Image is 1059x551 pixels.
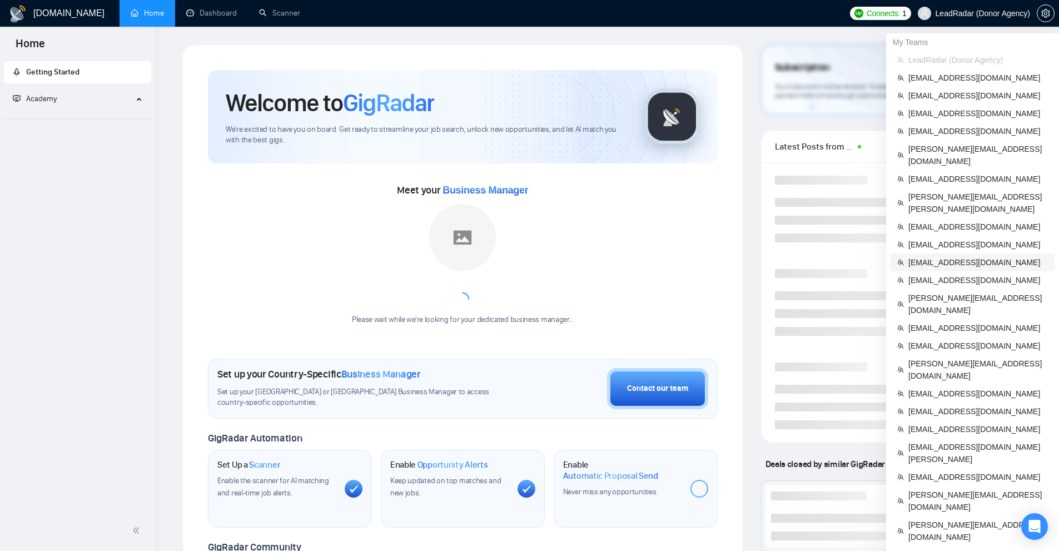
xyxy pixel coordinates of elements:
img: gigradar-logo.png [644,89,700,145]
span: team [897,57,904,63]
a: searchScanner [259,8,300,18]
span: team [897,325,904,331]
span: [EMAIL_ADDRESS][DOMAIN_NAME] [908,471,1048,483]
div: My Teams [886,33,1059,51]
img: logo [9,5,27,23]
span: We're excited to have you on board. Get ready to streamline your job search, unlock new opportuni... [226,125,627,146]
span: Enable the scanner for AI matching and real-time job alerts. [217,476,329,498]
a: dashboardDashboard [186,8,237,18]
span: team [897,498,904,504]
span: team [897,450,904,456]
span: [PERSON_NAME][EMAIL_ADDRESS][DOMAIN_NAME] [908,358,1048,382]
span: rocket [13,68,21,76]
span: loading [454,290,473,309]
span: [EMAIL_ADDRESS][DOMAIN_NAME] [908,405,1048,418]
span: Deals closed by similar GigRadar users [761,454,912,474]
span: Keep updated on top matches and new jobs. [390,476,501,498]
span: [EMAIL_ADDRESS][DOMAIN_NAME] [908,322,1048,334]
span: team [897,110,904,117]
a: homeHome [131,8,164,18]
span: team [897,259,904,266]
span: team [897,426,904,433]
span: Set up your [GEOGRAPHIC_DATA] or [GEOGRAPHIC_DATA] Business Manager to access country-specific op... [217,387,512,408]
span: team [897,241,904,248]
span: Your subscription will be renewed. To keep things running smoothly, make sure your payment method... [775,82,1002,100]
span: [EMAIL_ADDRESS][DOMAIN_NAME] [908,107,1048,120]
div: Open Intercom Messenger [1021,513,1048,540]
span: Never miss any opportunities. [563,487,658,497]
span: team [897,408,904,415]
span: team [897,200,904,206]
span: [EMAIL_ADDRESS][DOMAIN_NAME] [908,72,1048,84]
span: Home [7,36,54,59]
span: LeadRadar (Donor Agency) [908,54,1048,66]
span: Subscription [775,58,830,77]
img: upwork-logo.png [854,9,863,18]
button: setting [1037,4,1055,22]
span: [EMAIL_ADDRESS][DOMAIN_NAME] [908,256,1048,269]
img: placeholder.png [429,204,496,271]
span: Opportunity Alerts [417,459,488,470]
span: [EMAIL_ADDRESS][DOMAIN_NAME] [908,423,1048,435]
span: [EMAIL_ADDRESS][DOMAIN_NAME] [908,221,1048,233]
span: team [897,474,904,480]
h1: Welcome to [226,88,434,118]
div: Please wait while we're looking for your dedicated business manager... [345,315,580,325]
h1: Set Up a [217,459,280,470]
span: [PERSON_NAME][EMAIL_ADDRESS][DOMAIN_NAME] [908,519,1048,543]
span: team [897,224,904,230]
span: Getting Started [26,67,79,77]
span: [PERSON_NAME][EMAIL_ADDRESS][DOMAIN_NAME] [908,489,1048,513]
span: Business Manager [443,185,528,196]
span: [EMAIL_ADDRESS][DOMAIN_NAME][PERSON_NAME] [908,441,1048,465]
span: team [897,301,904,307]
span: team [897,342,904,349]
span: Meet your [397,184,528,196]
span: [EMAIL_ADDRESS][DOMAIN_NAME] [908,125,1048,137]
button: Contact our team [607,368,708,409]
span: [PERSON_NAME][EMAIL_ADDRESS][DOMAIN_NAME] [908,143,1048,167]
span: [EMAIL_ADDRESS][DOMAIN_NAME] [908,90,1048,102]
span: team [897,75,904,81]
span: team [897,366,904,373]
span: team [897,390,904,397]
span: [EMAIL_ADDRESS][DOMAIN_NAME] [908,173,1048,185]
span: user [921,9,928,17]
span: Automatic Proposal Send [563,470,658,481]
span: [PERSON_NAME][EMAIL_ADDRESS][PERSON_NAME][DOMAIN_NAME] [908,191,1048,215]
span: GigRadar Automation [208,432,302,444]
span: Business Manager [341,368,421,380]
span: team [897,528,904,534]
span: Scanner [249,459,280,470]
span: Academy [26,94,57,103]
span: [EMAIL_ADDRESS][DOMAIN_NAME] [908,274,1048,286]
span: fund-projection-screen [13,95,21,102]
span: Academy [13,94,57,103]
span: Latest Posts from the GigRadar Community [775,140,854,153]
span: team [897,152,904,158]
li: Academy Homepage [4,115,151,122]
span: team [897,92,904,99]
span: Connects: [867,7,900,19]
span: setting [1037,9,1054,18]
span: GigRadar [343,88,434,118]
h1: Enable [563,459,682,481]
h1: Enable [390,459,488,470]
h1: Set up your Country-Specific [217,368,421,380]
a: setting [1037,9,1055,18]
li: Getting Started [4,61,151,83]
span: [EMAIL_ADDRESS][DOMAIN_NAME] [908,388,1048,400]
span: [EMAIL_ADDRESS][DOMAIN_NAME] [908,239,1048,251]
span: 1 [902,7,907,19]
span: double-left [132,525,143,536]
span: [EMAIL_ADDRESS][DOMAIN_NAME] [908,340,1048,352]
span: team [897,176,904,182]
div: Contact our team [627,383,688,395]
span: team [897,277,904,284]
span: team [897,128,904,135]
span: [PERSON_NAME][EMAIL_ADDRESS][DOMAIN_NAME] [908,292,1048,316]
